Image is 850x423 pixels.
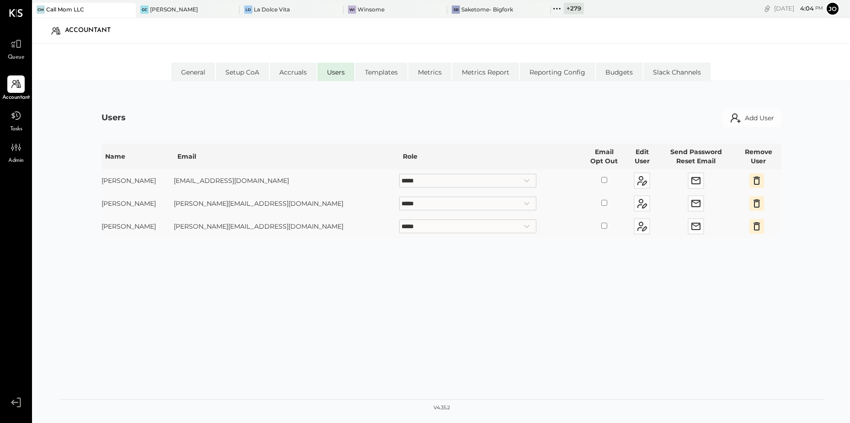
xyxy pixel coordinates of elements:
[174,215,399,238] td: [PERSON_NAME][EMAIL_ADDRESS][DOMAIN_NAME]
[0,107,32,134] a: Tasks
[254,5,290,13] div: La Dolce Vita
[8,54,25,62] span: Queue
[102,112,126,124] div: Users
[244,5,252,14] div: LD
[627,144,657,169] th: Edit User
[461,5,513,13] div: Saketome- Bigfork
[216,63,269,81] li: Setup CoA
[10,125,22,134] span: Tasks
[174,144,399,169] th: Email
[37,5,45,14] div: CM
[358,5,385,13] div: Winsome
[102,169,174,192] td: [PERSON_NAME]
[171,63,215,81] li: General
[657,144,735,169] th: Send Password Reset Email
[825,1,840,16] button: Jo
[399,144,581,169] th: Role
[317,63,354,81] li: Users
[102,215,174,238] td: [PERSON_NAME]
[596,63,642,81] li: Budgets
[355,63,407,81] li: Templates
[452,5,460,14] div: SB
[0,139,32,165] a: Admin
[581,144,627,169] th: Email Opt Out
[140,5,149,14] div: GC
[735,144,781,169] th: Remove User
[774,4,823,13] div: [DATE]
[0,35,32,62] a: Queue
[102,144,174,169] th: Name
[0,75,32,102] a: Accountant
[348,5,356,14] div: Wi
[270,63,316,81] li: Accruals
[408,63,451,81] li: Metrics
[643,63,711,81] li: Slack Channels
[46,5,84,13] div: Call Mom LLC
[2,94,30,102] span: Accountant
[723,109,781,127] button: Add User
[564,3,584,14] div: + 279
[102,192,174,215] td: [PERSON_NAME]
[174,169,399,192] td: [EMAIL_ADDRESS][DOMAIN_NAME]
[174,192,399,215] td: [PERSON_NAME][EMAIL_ADDRESS][DOMAIN_NAME]
[65,23,120,38] div: Accountant
[433,404,450,412] div: v 4.35.2
[150,5,198,13] div: [PERSON_NAME]
[520,63,595,81] li: Reporting Config
[452,63,519,81] li: Metrics Report
[8,157,24,165] span: Admin
[763,4,772,13] div: copy link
